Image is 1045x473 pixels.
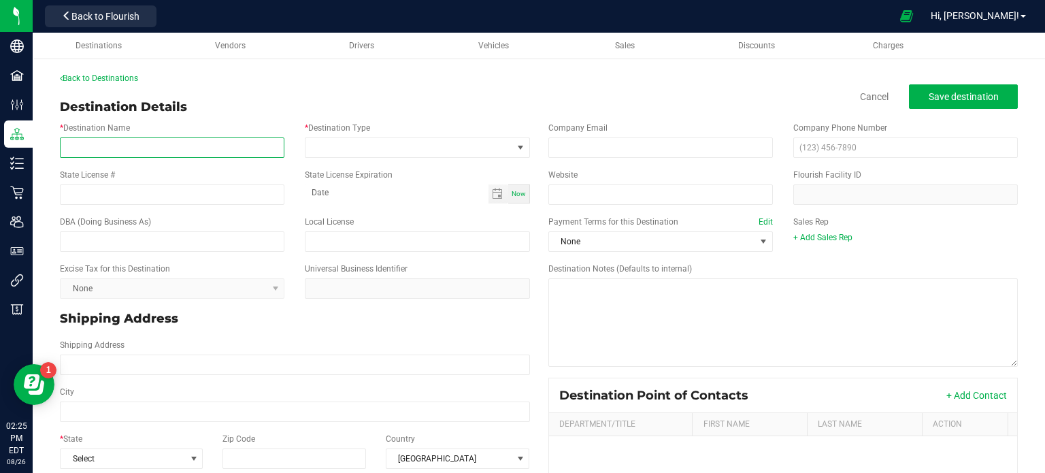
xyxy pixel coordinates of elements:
button: + Add Contact [946,389,1007,402]
label: City [60,386,74,398]
inline-svg: Users [10,215,24,229]
label: Shipping Address [60,339,125,351]
span: Discounts [738,41,775,50]
inline-svg: Company [10,39,24,53]
button: Save destination [909,84,1018,109]
a: + Add Sales Rep [793,233,852,242]
span: Vendors [215,41,246,50]
label: State License # [60,169,115,181]
inline-svg: Billing [10,303,24,316]
input: Date [305,184,488,201]
button: Back to Flourish [45,5,156,27]
span: Open Ecommerce Menu [891,3,922,29]
span: Save destination [929,91,999,102]
span: Back to Flourish [71,11,139,22]
th: First Name [692,413,807,436]
label: Destination Notes (Defaults to internal) [548,263,692,275]
label: Payment Terms for this Destination [548,216,773,228]
span: Sales [615,41,635,50]
span: None [549,232,755,251]
span: Destinations [76,41,122,50]
p: 02:25 PM EDT [6,420,27,457]
th: Action [922,413,1008,436]
span: Toggle calendar [488,184,508,203]
inline-svg: Facilities [10,69,24,82]
span: [GEOGRAPHIC_DATA] [386,449,512,468]
label: Sales Rep [793,216,829,228]
label: State License Expiration [305,169,393,181]
span: Drivers [349,41,374,50]
th: Last Name [807,413,922,436]
th: Department/Title [549,413,693,436]
label: Country [386,433,415,445]
inline-svg: Inventory [10,157,24,170]
a: Edit [759,217,773,227]
label: Company Email [548,122,608,134]
label: Destination Type [305,122,370,134]
p: Shipping Address [60,310,530,328]
input: (123) 456-7890 [793,137,1018,158]
label: DBA (Doing Business As) [60,216,151,228]
label: Local License [305,216,354,228]
iframe: Resource center unread badge [40,362,56,378]
span: Now [512,190,526,197]
a: Back to Destinations [60,74,138,83]
label: Universal Business Identifier [305,263,408,275]
label: Company Phone Number [793,122,887,134]
label: Zip Code [222,433,255,445]
iframe: Resource center [14,364,54,405]
label: State [60,433,82,445]
span: Select [61,449,185,468]
inline-svg: Integrations [10,274,24,287]
inline-svg: Distribution [10,127,24,141]
inline-svg: User Roles [10,244,24,258]
label: Flourish Facility ID [793,169,861,181]
span: Charges [873,41,903,50]
span: Hi, [PERSON_NAME]! [931,10,1019,21]
span: Vehicles [478,41,509,50]
inline-svg: Configuration [10,98,24,112]
inline-svg: Retail [10,186,24,199]
label: Destination Name [60,122,130,134]
p: 08/26 [6,457,27,467]
label: Excise Tax for this Destination [60,263,170,275]
div: Destination Details [60,98,187,116]
div: Destination Point of Contacts [559,388,759,403]
a: Cancel [860,90,889,103]
label: Website [548,169,578,181]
